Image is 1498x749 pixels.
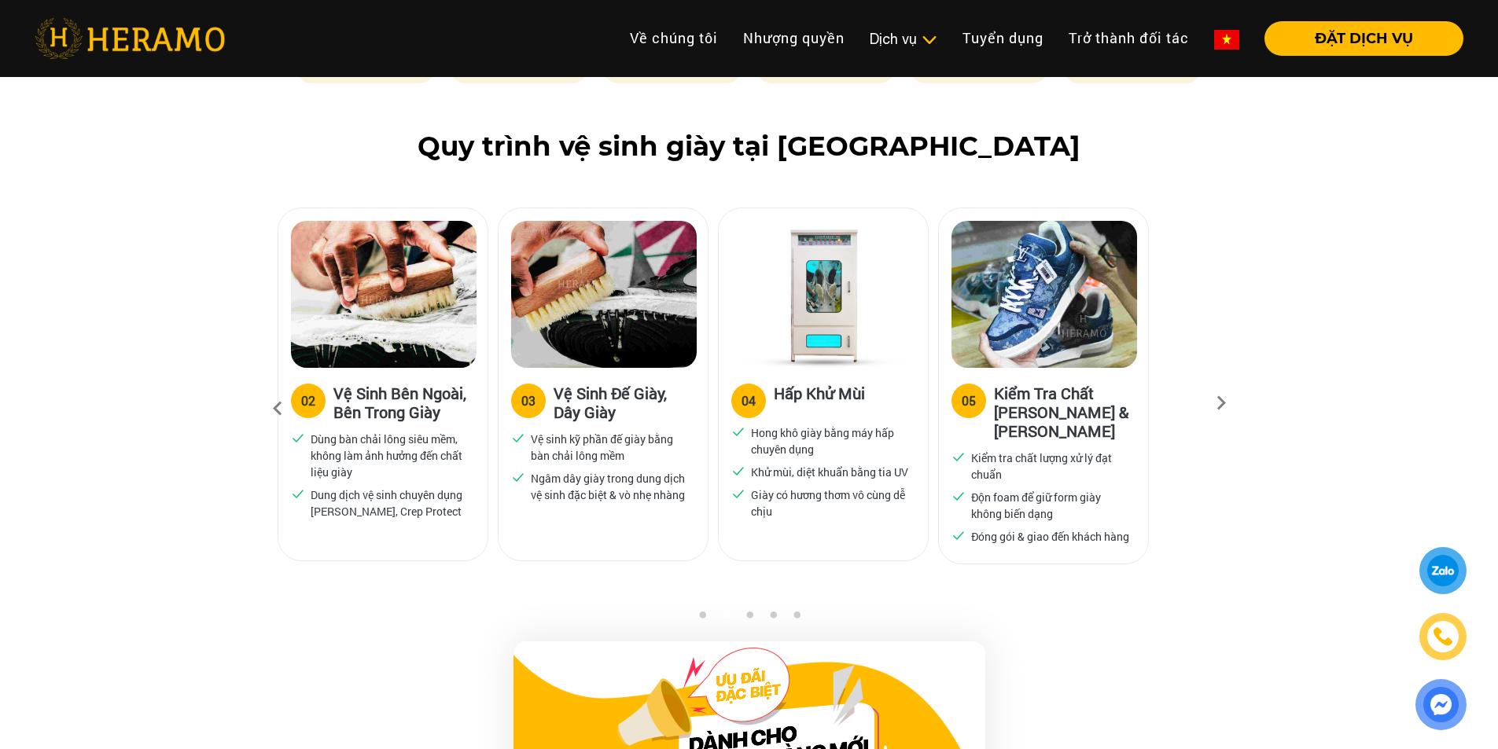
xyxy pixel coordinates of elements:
[311,486,469,520] p: Dung dịch vệ sinh chuyên dụng [PERSON_NAME], Crep Protect
[291,486,305,501] img: checked.svg
[765,611,781,626] button: 4
[301,391,315,410] div: 02
[751,424,910,457] p: Hong khô giày bằng máy hấp chuyên dụng
[291,221,477,368] img: Heramo quy trinh ve sinh giay ben ngoai ben trong
[951,450,966,464] img: checked.svg
[742,391,756,410] div: 04
[35,130,1463,163] h2: Quy trình vệ sinh giày tại [GEOGRAPHIC_DATA]
[994,384,1135,440] h3: Kiểm Tra Chất [PERSON_NAME] & [PERSON_NAME]
[971,489,1130,522] p: Độn foam để giữ form giày không biến dạng
[962,391,976,410] div: 05
[1252,31,1463,46] a: ĐẶT DỊCH VỤ
[311,431,469,480] p: Dùng bàn chải lông siêu mềm, không làm ảnh hưởng đến chất liệu giày
[789,611,804,626] button: 5
[1264,21,1463,56] button: ĐẶT DỊCH VỤ
[731,464,745,478] img: checked.svg
[511,470,525,484] img: checked.svg
[35,18,225,59] img: heramo-logo.png
[870,28,937,50] div: Dịch vụ
[951,489,966,503] img: checked.svg
[971,450,1130,483] p: Kiểm tra chất lượng xử lý đạt chuẩn
[950,21,1056,55] a: Tuyển dụng
[731,221,917,368] img: Heramo quy trinh ve sinh hap khu mui giay bang may hap uv
[694,611,710,626] button: 1
[531,470,690,503] p: Ngâm dây giày trong dung dịch vệ sinh đặc biệt & vò nhẹ nhàng
[951,528,966,542] img: checked.svg
[751,486,910,520] p: Giày có hương thơm vô cùng dễ chịu
[554,384,695,421] h3: Vệ Sinh Đế Giày, Dây Giày
[1431,625,1455,649] img: phone-icon
[531,431,690,464] p: Vệ sinh kỹ phần đế giày bằng bàn chải lông mềm
[774,384,865,415] h3: Hấp Khử Mùi
[731,21,857,55] a: Nhượng quyền
[511,431,525,445] img: checked.svg
[742,611,757,626] button: 3
[951,221,1137,368] img: Heramo quy trinh ve sinh kiem tra chat luong dong goi
[291,431,305,445] img: checked.svg
[731,486,745,501] img: checked.svg
[521,391,536,410] div: 03
[751,464,908,480] p: Khử mùi, diệt khuẩn bằng tia UV
[921,32,937,48] img: subToggleIcon
[333,384,475,421] h3: Vệ Sinh Bên Ngoài, Bên Trong Giày
[718,611,734,626] button: 2
[731,424,745,439] img: checked.svg
[617,21,731,55] a: Về chúng tôi
[1214,30,1239,50] img: vn-flag.png
[511,221,697,368] img: Heramo quy trinh ve sinh de giay day giay
[971,528,1129,545] p: Đóng gói & giao đến khách hàng
[1420,614,1467,660] a: phone-icon
[1056,21,1202,55] a: Trở thành đối tác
